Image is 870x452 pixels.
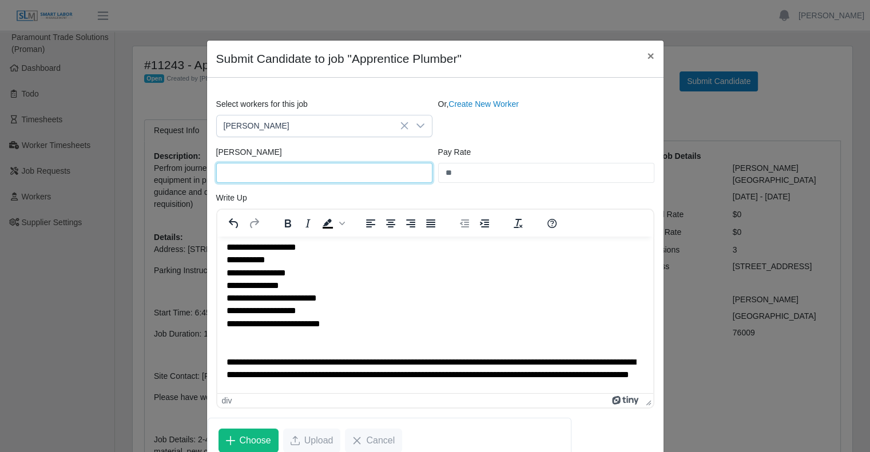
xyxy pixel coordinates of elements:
[298,215,317,231] button: Italic
[222,396,232,405] div: div
[224,215,244,231] button: Undo
[438,146,471,158] label: Pay Rate
[366,434,395,447] span: Cancel
[216,98,308,110] label: Select workers for this job
[216,146,282,158] label: [PERSON_NAME]
[455,215,474,231] button: Decrease indent
[278,215,297,231] button: Bold
[641,394,653,407] div: Press the Up and Down arrow keys to resize the editor.
[381,215,400,231] button: Align center
[509,215,528,231] button: Clear formatting
[216,50,462,68] h4: Submit Candidate to job "Apprentice Plumber"
[475,215,494,231] button: Increase indent
[421,215,440,231] button: Justify
[244,215,264,231] button: Redo
[9,5,427,158] body: Rich Text Area. Press ALT-0 for help.
[435,98,657,137] div: Or,
[612,396,641,405] a: Powered by Tiny
[240,434,271,447] span: Choose
[542,215,562,231] button: Help
[217,115,409,137] span: David Calvillo
[361,215,380,231] button: Align left
[448,99,519,109] a: Create New Worker
[401,215,420,231] button: Align right
[638,41,663,71] button: Close
[304,434,333,447] span: Upload
[217,237,653,393] iframe: Rich Text Area
[647,49,654,62] span: ×
[216,192,247,204] label: Write Up
[318,215,347,231] div: Background color Black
